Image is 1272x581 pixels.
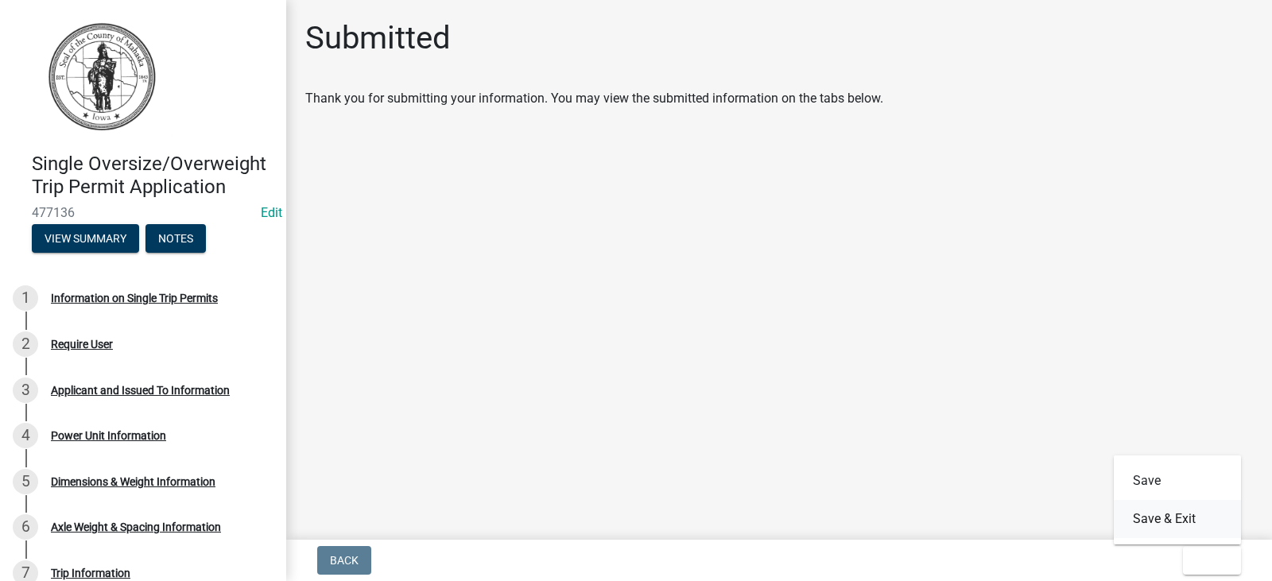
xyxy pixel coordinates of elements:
[51,339,113,350] div: Require User
[51,476,215,487] div: Dimensions & Weight Information
[13,469,38,494] div: 5
[13,423,38,448] div: 4
[13,378,38,403] div: 3
[13,285,38,311] div: 1
[51,521,221,533] div: Axle Weight & Spacing Information
[13,331,38,357] div: 2
[13,514,38,540] div: 6
[1196,554,1219,567] span: Exit
[51,385,230,396] div: Applicant and Issued To Information
[32,224,139,253] button: View Summary
[261,205,282,220] wm-modal-confirm: Edit Application Number
[51,292,218,304] div: Information on Single Trip Permits
[32,153,273,199] h4: Single Oversize/Overweight Trip Permit Application
[32,233,139,246] wm-modal-confirm: Summary
[1114,500,1241,538] button: Save & Exit
[1114,455,1241,544] div: Exit
[1183,546,1241,575] button: Exit
[51,567,130,579] div: Trip Information
[317,546,371,575] button: Back
[1114,462,1241,500] button: Save
[32,205,254,220] span: 477136
[32,17,173,136] img: Mahaska County, Iowa
[51,430,166,441] div: Power Unit Information
[145,224,206,253] button: Notes
[330,554,359,567] span: Back
[305,89,1253,108] div: Thank you for submitting your information. You may view the submitted information on the tabs below.
[145,233,206,246] wm-modal-confirm: Notes
[261,205,282,220] a: Edit
[305,19,451,57] h1: Submitted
